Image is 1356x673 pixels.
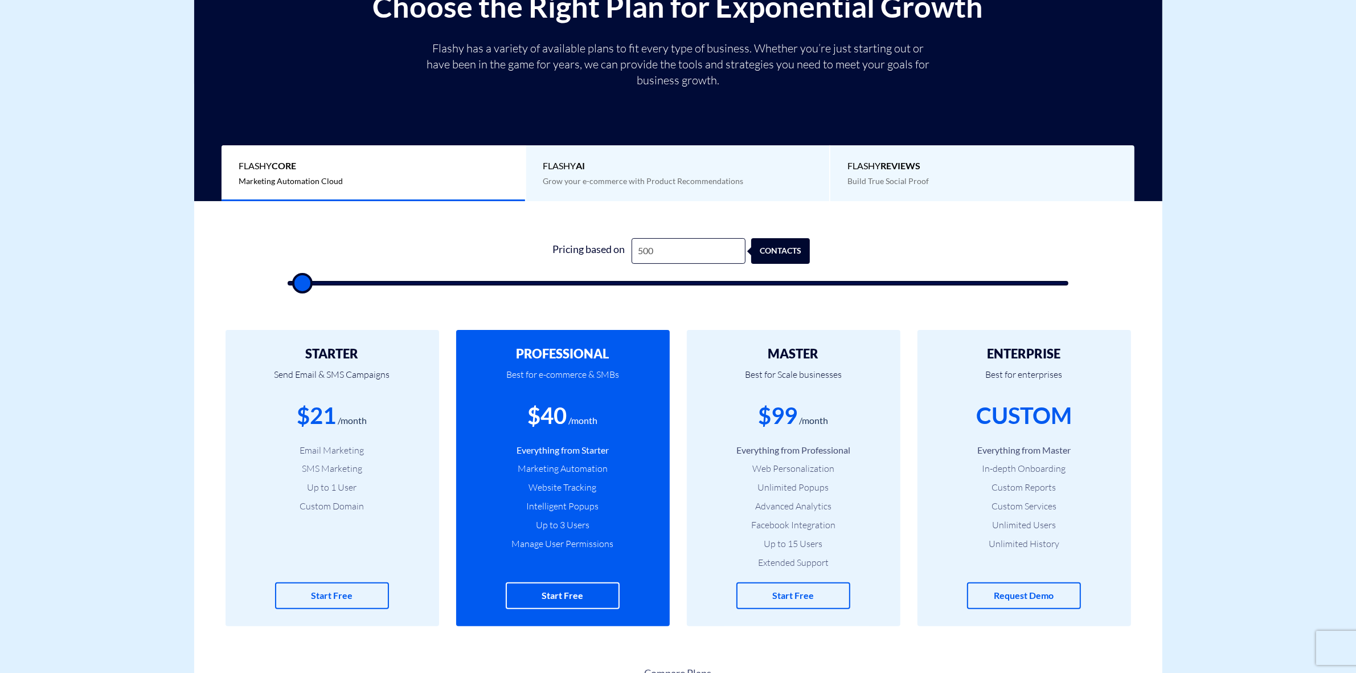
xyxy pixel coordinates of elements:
[704,347,883,361] h2: MASTER
[473,537,653,550] li: Manage User Permissions
[473,481,653,494] li: Website Tracking
[704,556,883,569] li: Extended Support
[935,481,1114,494] li: Custom Reports
[243,361,422,399] p: Send Email & SMS Campaigns
[704,537,883,550] li: Up to 15 Users
[272,160,296,171] b: Core
[243,481,422,494] li: Up to 1 User
[543,160,813,173] span: Flashy
[967,582,1081,609] a: Request Demo
[543,176,744,186] span: Grow your e-commerce with Product Recommendations
[422,40,935,88] p: Flashy has a variety of available plans to fit every type of business. Whether you’re just starti...
[473,462,653,475] li: Marketing Automation
[473,347,653,361] h2: PROFESSIONAL
[759,399,798,432] div: $99
[704,361,883,399] p: Best for Scale businesses
[473,361,653,399] p: Best for e-commerce & SMBs
[473,500,653,513] li: Intelligent Popups
[847,160,1117,173] span: Flashy
[243,500,422,513] li: Custom Domain
[243,462,422,475] li: SMS Marketing
[704,519,883,532] li: Facebook Integration
[880,160,920,171] b: REVIEWS
[704,500,883,513] li: Advanced Analytics
[847,176,929,186] span: Build True Social Proof
[704,462,883,475] li: Web Personalization
[935,500,1114,513] li: Custom Services
[976,399,1072,432] div: CUSTOM
[935,462,1114,475] li: In-depth Onboarding
[935,519,1114,532] li: Unlimited Users
[760,238,819,264] div: contacts
[569,414,598,427] div: /month
[935,444,1114,457] li: Everything from Master
[576,160,585,171] b: AI
[239,160,508,173] span: Flashy
[243,444,422,457] li: Email Marketing
[473,444,653,457] li: Everything from Starter
[546,238,632,264] div: Pricing based on
[736,582,850,609] a: Start Free
[473,519,653,532] li: Up to 3 Users
[704,481,883,494] li: Unlimited Popups
[275,582,389,609] a: Start Free
[506,582,620,609] a: Start Free
[704,444,883,457] li: Everything from Professional
[239,176,343,186] span: Marketing Automation Cloud
[528,399,567,432] div: $40
[338,414,367,427] div: /month
[935,361,1114,399] p: Best for enterprises
[800,414,829,427] div: /month
[297,399,337,432] div: $21
[935,347,1114,361] h2: ENTERPRISE
[935,537,1114,550] li: Unlimited History
[243,347,422,361] h2: STARTER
